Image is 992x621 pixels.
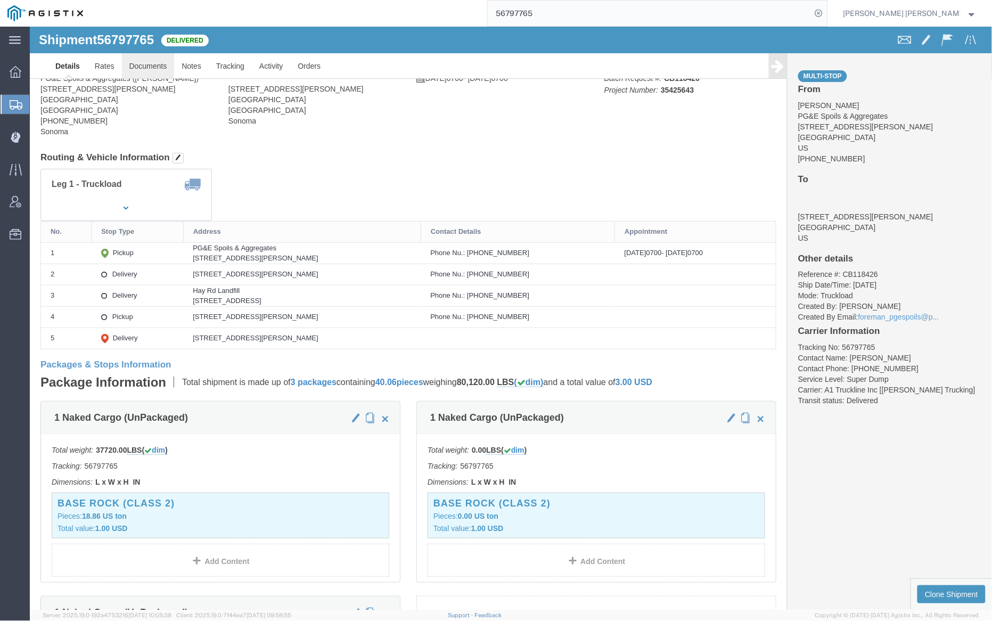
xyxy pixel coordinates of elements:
a: Feedback [474,612,502,618]
span: [DATE] 09:58:55 [247,612,291,618]
span: Client: 2025.19.0-7f44ea7 [176,612,291,618]
button: [PERSON_NAME] [PERSON_NAME] [843,7,977,20]
iframe: FS Legacy Container [30,27,992,610]
a: Support [448,612,474,618]
span: [DATE] 10:05:38 [128,612,171,618]
span: Copyright © [DATE]-[DATE] Agistix Inc., All Rights Reserved [815,611,979,620]
input: Search for shipment number, reference number [488,1,811,26]
span: Kayte Bray Dogali [843,7,960,19]
span: Server: 2025.19.0-192a4753216 [43,612,171,618]
img: logo [7,5,83,21]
